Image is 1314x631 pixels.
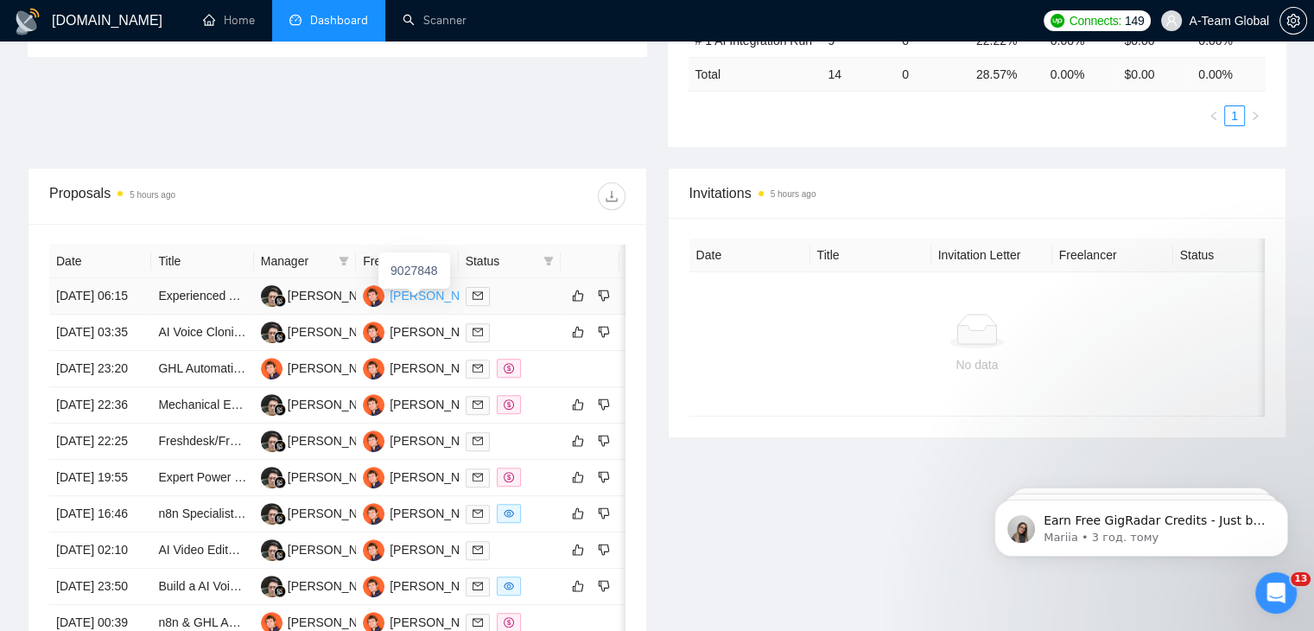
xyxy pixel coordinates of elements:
td: 28.57 % [969,57,1044,91]
td: [DATE] 19:55 [49,460,151,496]
a: DF[PERSON_NAME] [261,397,387,411]
span: like [572,325,584,339]
span: dislike [598,398,610,411]
a: OK[PERSON_NAME] [261,360,387,374]
button: right [1245,105,1266,126]
th: Date [49,245,151,278]
a: OK[PERSON_NAME] [363,397,489,411]
div: [PERSON_NAME] [288,431,387,450]
span: mail [473,472,483,482]
span: dislike [598,289,610,303]
td: AI Voice Cloning & Video Lip-Sync Developer (Software + Sound Engineering) [151,315,253,351]
img: gigradar-bm.png [274,295,286,307]
img: DF [261,576,282,597]
a: DF[PERSON_NAME] [261,542,387,556]
span: Dashboard [310,13,368,28]
span: mail [473,363,483,373]
img: DF [261,322,282,343]
td: AI Video Editor/Prompt Engineer For Direct Response Adss [151,532,253,569]
li: Previous Page [1203,105,1224,126]
span: filter [540,248,557,274]
div: [PERSON_NAME] [390,540,489,559]
div: Proposals [49,182,337,210]
a: OK[PERSON_NAME] [363,469,489,483]
a: Freshdesk/Freshworks AI Chatbot development and implementation [158,434,522,448]
a: DF[PERSON_NAME] [261,324,387,338]
img: OK [363,358,384,379]
button: setting [1279,7,1307,35]
span: filter [543,256,554,266]
span: mail [473,617,483,628]
td: GHL Automation Expert [151,351,253,387]
button: dislike [594,576,614,596]
th: Freelancer [356,245,458,278]
td: [DATE] 22:25 [49,424,151,460]
span: mail [473,508,483,519]
button: dislike [594,539,614,560]
button: like [568,576,588,596]
a: Experienced AI Engineer [158,289,291,303]
a: # 1 AI Integration Run [695,34,812,48]
a: Build a AI Voice Appointment Agent Using n8n & [PERSON_NAME][URL] [158,579,550,593]
img: gigradar-bm.png [274,513,286,525]
span: like [572,289,584,303]
span: like [572,543,584,557]
img: logo [14,8,41,35]
a: Mechanical Engineer with Thermal & DFM Expertise for AI Data Center Cooling [158,398,583,411]
td: Experienced AI Engineer [151,278,253,315]
div: [PERSON_NAME] [288,322,387,341]
span: eye [504,581,514,591]
a: DF[PERSON_NAME] [261,578,387,592]
div: [PERSON_NAME] [288,540,387,559]
th: Invitation Letter [931,239,1052,272]
a: OK[PERSON_NAME] [363,288,489,302]
img: upwork-logo.png [1051,14,1064,28]
img: gigradar-bm.png [274,476,286,488]
span: like [572,470,584,484]
span: mail [473,436,483,446]
td: [DATE] 06:15 [49,278,151,315]
span: Invitations [689,182,1266,204]
div: [PERSON_NAME] [390,286,489,305]
img: gigradar-bm.png [274,585,286,597]
span: Manager [261,252,332,271]
a: DF[PERSON_NAME] [261,506,387,519]
img: gigradar-bm.png [274,331,286,343]
button: like [568,539,588,560]
img: gigradar-bm.png [274,549,286,561]
span: dislike [598,325,610,339]
button: like [568,394,588,415]
span: Status [466,252,536,271]
img: gigradar-bm.png [274,440,286,452]
img: OK [363,285,384,307]
img: DF [261,285,282,307]
button: like [568,430,588,451]
a: n8n & GHL Automation Specialist [158,615,337,629]
span: download [599,189,625,203]
td: [DATE] 23:20 [49,351,151,387]
span: dollar [504,472,514,482]
span: eye [504,508,514,519]
td: 14 [821,57,895,91]
img: DF [261,430,282,452]
button: like [568,322,588,342]
a: OK[PERSON_NAME] [363,433,489,447]
button: dislike [594,430,614,451]
div: [PERSON_NAME] [390,395,489,414]
span: mail [473,545,483,555]
button: left [1203,105,1224,126]
a: AI Voice Cloning & Video Lip-Sync Developer (Software + Sound Engineering) [158,325,577,339]
td: Freshdesk/Freshworks AI Chatbot development and implementation [151,424,253,460]
span: dollar [504,617,514,628]
td: Total [689,57,822,91]
span: like [572,398,584,411]
a: n8n Specialist Needed for Marketing Automations & AI Agent Development [158,507,557,520]
td: 0 [895,57,969,91]
span: 13 [1291,572,1311,586]
button: dislike [594,285,614,306]
li: 1 [1224,105,1245,126]
img: OK [261,358,282,379]
button: dislike [594,322,614,342]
